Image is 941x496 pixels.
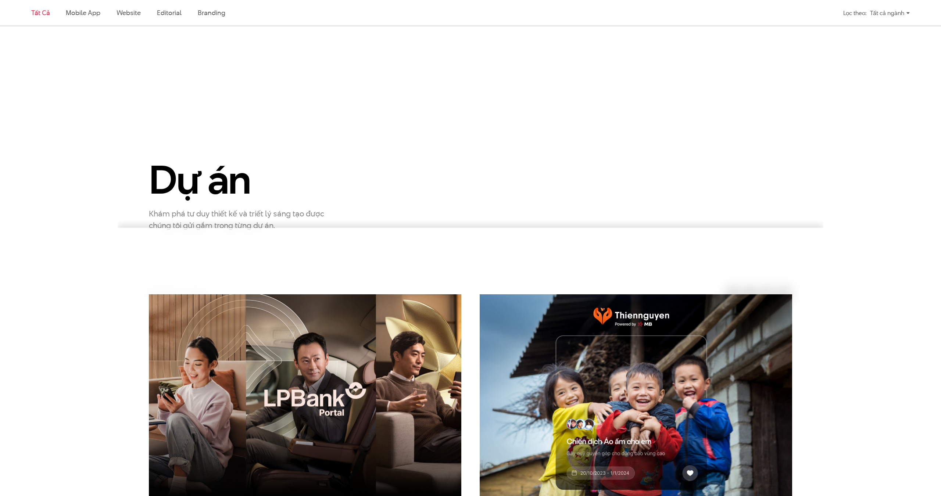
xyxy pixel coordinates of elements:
h1: Dự án [149,159,351,201]
a: Website [117,8,141,17]
a: Branding [198,8,225,17]
p: Khám phá tư duy thiết kế và triết lý sáng tạo được chúng tôi gửi gắm trong từng dự án. [149,208,333,231]
a: Editorial [157,8,182,17]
